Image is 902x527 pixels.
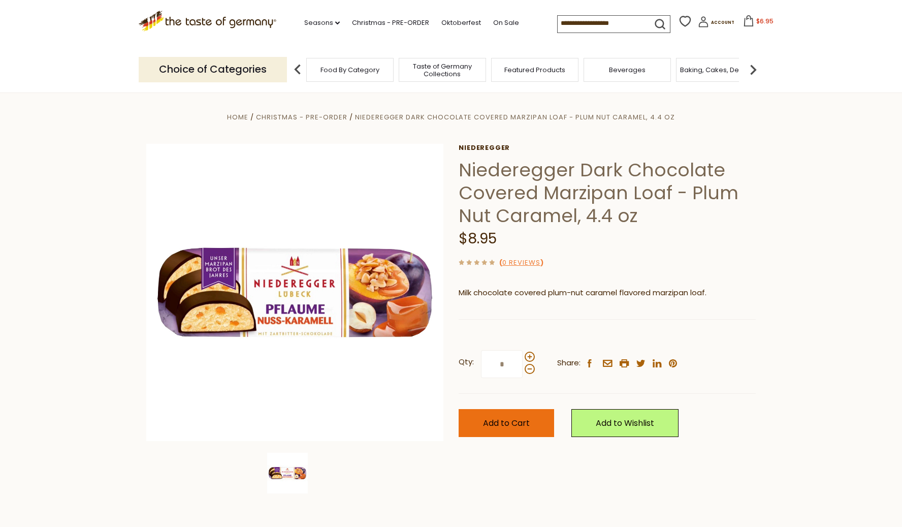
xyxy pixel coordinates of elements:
[459,144,756,152] a: Niederegger
[402,63,483,78] a: Taste of Germany Collections
[493,17,519,28] a: On Sale
[557,357,581,369] span: Share:
[736,15,780,30] button: $6.95
[459,159,756,227] h1: Niederegger Dark Chocolate Covered Marzipan Loaf - Plum Nut Caramel, 4.4 oz
[756,17,774,25] span: $6.95
[227,112,248,122] a: Home
[609,66,646,74] a: Beverages
[146,144,443,441] img: Niederegger Dark Chocolate Marzipan Loaf, plum nut caramel
[499,258,543,267] span: ( )
[320,66,379,74] a: Food By Category
[304,17,340,28] a: Seasons
[711,20,734,25] span: Account
[287,59,308,80] img: previous arrow
[352,17,429,28] a: Christmas - PRE-ORDER
[459,287,756,299] p: Milk chocolate covered plum-nut caramel flavored marzipan loaf.
[483,417,530,429] span: Add to Cart
[502,258,540,268] a: 0 Reviews
[139,57,287,82] p: Choice of Categories
[441,17,481,28] a: Oktoberfest
[459,409,554,437] button: Add to Cart
[459,356,474,368] strong: Qty:
[459,229,497,249] span: $8.95
[698,16,734,31] a: Account
[680,66,759,74] a: Baking, Cakes, Desserts
[256,112,347,122] a: Christmas - PRE-ORDER
[267,453,308,493] img: Niederegger Dark Chocolate Marzipan Loaf, plum nut caramel
[481,350,523,378] input: Qty:
[571,409,679,437] a: Add to Wishlist
[355,112,675,122] a: Niederegger Dark Chocolate Covered Marzipan Loaf - Plum Nut Caramel, 4.4 oz
[743,59,763,80] img: next arrow
[504,66,565,74] a: Featured Products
